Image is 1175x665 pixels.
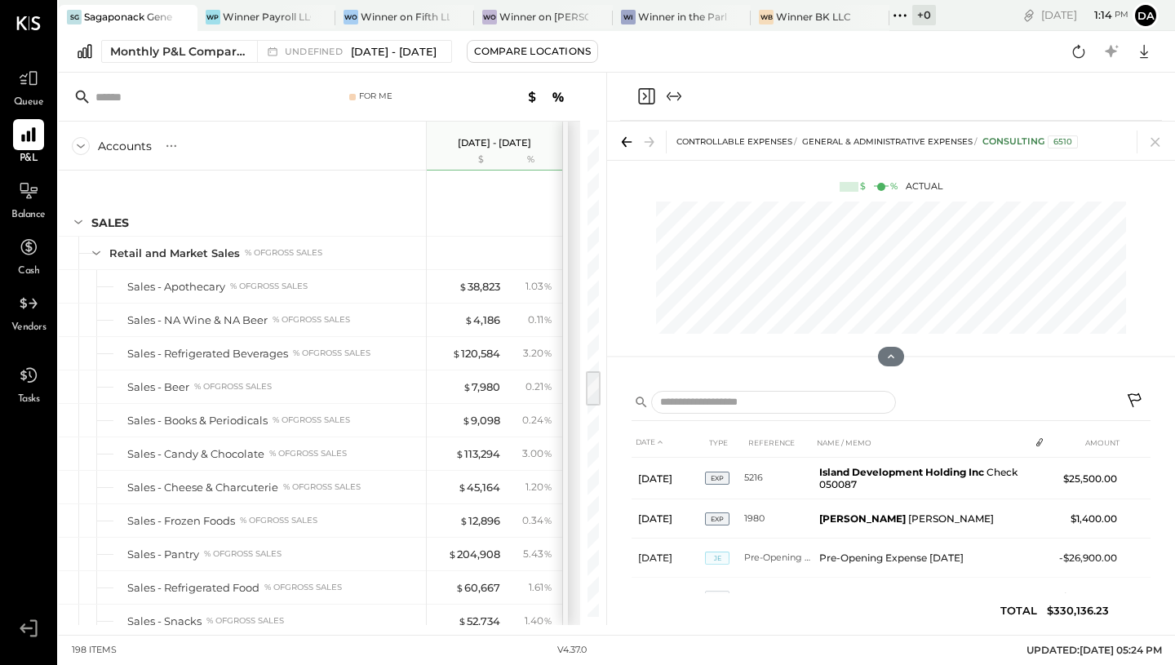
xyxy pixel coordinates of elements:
[636,86,656,106] button: Close panel
[543,446,552,459] span: %
[455,580,500,596] div: 60,667
[351,44,437,60] span: [DATE] - [DATE]
[1048,135,1078,149] div: 6510
[101,40,452,63] button: Monthly P&L Comparison undefined[DATE] - [DATE]
[455,446,500,462] div: 113,294
[543,346,552,359] span: %
[744,539,813,578] td: Pre-Opening Ex [DATE]
[98,138,152,154] div: Accounts
[240,515,317,526] div: % of GROSS SALES
[206,10,220,24] div: WP
[525,614,552,628] div: 1.40
[91,215,129,231] div: SALES
[819,591,906,603] b: [PERSON_NAME]
[1,288,56,335] a: Vendors
[467,40,598,63] button: Compare Locations
[912,5,936,25] div: + 0
[127,446,264,462] div: Sales - Candy & Chocolate
[18,264,39,279] span: Cash
[1133,2,1159,29] button: da
[819,512,906,525] b: [PERSON_NAME]
[744,428,813,458] th: REFERENCE
[361,10,450,24] div: Winner on Fifth LLC
[522,446,552,461] div: 3.00
[1,175,56,223] a: Balance
[67,10,82,24] div: SG
[860,180,866,193] div: $
[632,458,705,499] td: [DATE]
[819,466,984,478] b: Island Development Holding Inc
[455,581,464,594] span: $
[543,413,552,426] span: %
[840,180,942,193] div: Actual
[463,380,472,393] span: $
[127,279,225,295] div: Sales - Apothecary
[455,447,464,460] span: $
[435,153,500,166] div: $
[127,513,235,529] div: Sales - Frozen Foods
[264,582,342,593] div: % of GROSS SALES
[84,10,173,24] div: Sagaponack General Store
[1052,617,1124,656] td: $13,000.00
[462,414,471,427] span: $
[1052,539,1124,578] td: -$26,900.00
[194,381,272,392] div: % of GROSS SALES
[632,578,705,617] td: [DATE]
[482,10,497,24] div: Wo
[523,346,552,361] div: 3.20
[813,428,1029,458] th: NAME / MEMO
[528,313,552,327] div: 0.11
[452,347,461,360] span: $
[676,136,792,147] span: CONTROLLABLE EXPENSES
[458,481,467,494] span: $
[11,321,47,335] span: Vendors
[543,580,552,593] span: %
[1041,7,1128,23] div: [DATE]
[1,119,56,166] a: P&L
[705,472,729,485] span: EXP
[1,63,56,110] a: Queue
[525,379,552,394] div: 0.21
[448,548,457,561] span: $
[664,86,684,106] button: Expand panel (e)
[273,415,350,426] div: % of GROSS SALES
[543,480,552,493] span: %
[273,314,350,326] div: % of GROSS SALES
[802,136,973,147] span: General & Administrative Expenses
[1,232,56,279] a: Cash
[127,379,189,395] div: Sales - Beer
[109,246,240,261] div: Retail and Market Sales
[459,514,468,527] span: $
[1,360,56,407] a: Tasks
[522,513,552,528] div: 0.34
[458,614,500,629] div: 52,734
[759,10,774,24] div: WB
[525,480,552,494] div: 1.20
[744,617,813,656] td: 2006
[464,313,473,326] span: $
[1026,644,1162,656] span: UPDATED: [DATE] 05:24 PM
[127,313,268,328] div: Sales - NA Wine & NA Beer
[744,458,813,499] td: 5216
[705,591,729,604] span: EXP
[206,615,284,627] div: % of GROSS SALES
[632,617,705,656] td: [DATE]
[776,10,851,24] div: Winner BK LLC
[230,281,308,292] div: % of GROSS SALES
[1021,7,1037,24] div: copy link
[632,428,705,458] th: DATE
[11,208,46,223] span: Balance
[127,614,202,629] div: Sales - Snacks
[458,137,531,149] p: [DATE] - [DATE]
[127,346,288,361] div: Sales - Refrigerated Beverages
[459,280,468,293] span: $
[705,552,729,565] span: JE
[525,279,552,294] div: 1.03
[543,279,552,292] span: %
[813,578,1029,617] td: [PERSON_NAME]
[14,95,44,110] span: Queue
[523,547,552,561] div: 5.43
[632,539,705,578] td: [DATE]
[621,10,636,24] div: Wi
[269,448,347,459] div: % of GROSS SALES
